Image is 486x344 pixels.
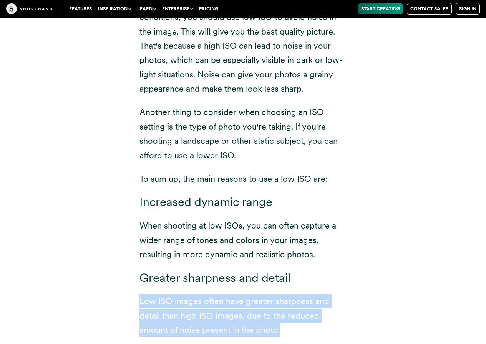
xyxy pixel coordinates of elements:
[358,3,403,14] a: Start Creating
[66,3,95,14] a: Features
[407,3,452,15] a: Contact Sales
[139,294,347,337] p: Low ISO images often have greater sharpness and detail than high ISO images, due to the reduced a...
[6,3,52,14] img: The Craft
[139,172,347,186] p: To sum up, the main reasons to use a low ISO are:
[456,3,480,15] a: Sign in
[196,3,221,14] a: Pricing
[95,3,134,14] button: Inspiration
[139,105,347,163] p: Another thing to consider when choosing an ISO setting is the type of photo you're taking. If you...
[139,219,347,262] p: When shooting at low ISOs, you can often capture a wider range of tones and colors in your images...
[139,195,347,209] h3: Increased dynamic range
[159,3,196,14] button: Enterprise
[134,3,159,14] button: Learn
[139,271,347,285] h3: Greater sharpness and detail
